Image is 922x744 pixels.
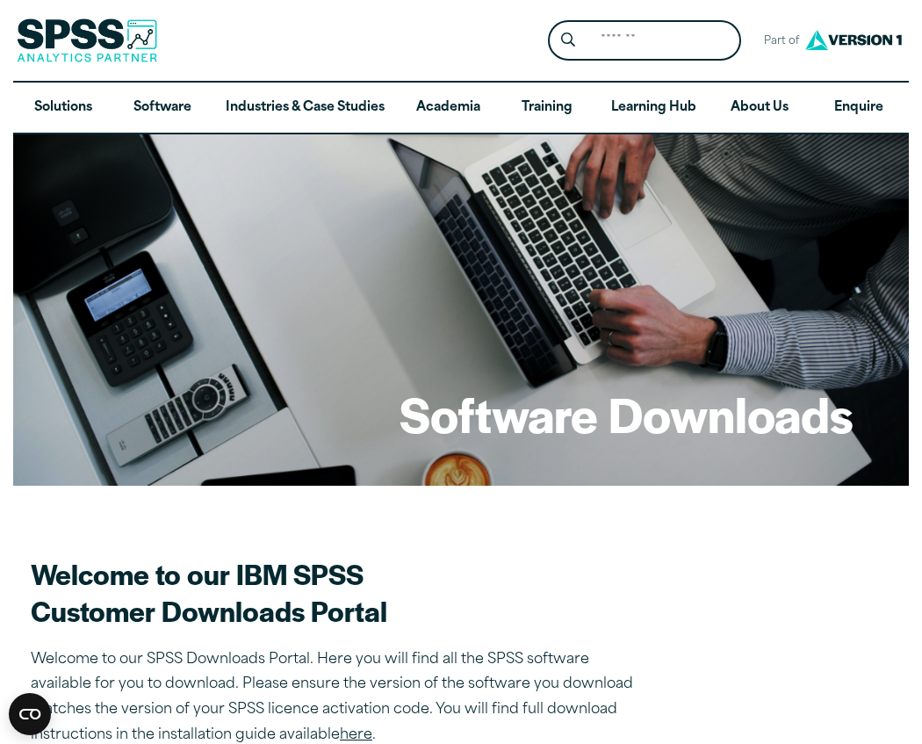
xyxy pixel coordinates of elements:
[9,693,51,735] button: Open CMP widget
[755,29,802,54] span: Part of
[13,83,112,134] a: Solutions
[498,83,597,134] a: Training
[801,24,906,56] img: Version1 Logo
[31,555,645,629] h2: Welcome to our IBM SPSS Customer Downloads Portal
[112,83,212,134] a: Software
[710,83,810,134] a: About Us
[212,83,399,134] a: Industries & Case Studies
[548,20,741,61] form: Site Header Search Form
[400,381,854,445] h1: Software Downloads
[340,728,372,742] a: here
[399,83,498,134] a: Academia
[597,83,710,134] a: Learning Hub
[810,83,909,134] a: Enquire
[561,33,575,47] svg: Search magnifying glass icon
[17,18,157,62] img: SPSS Analytics Partner
[13,83,909,134] nav: Desktop version of site main menu
[552,25,585,57] button: Search magnifying glass icon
